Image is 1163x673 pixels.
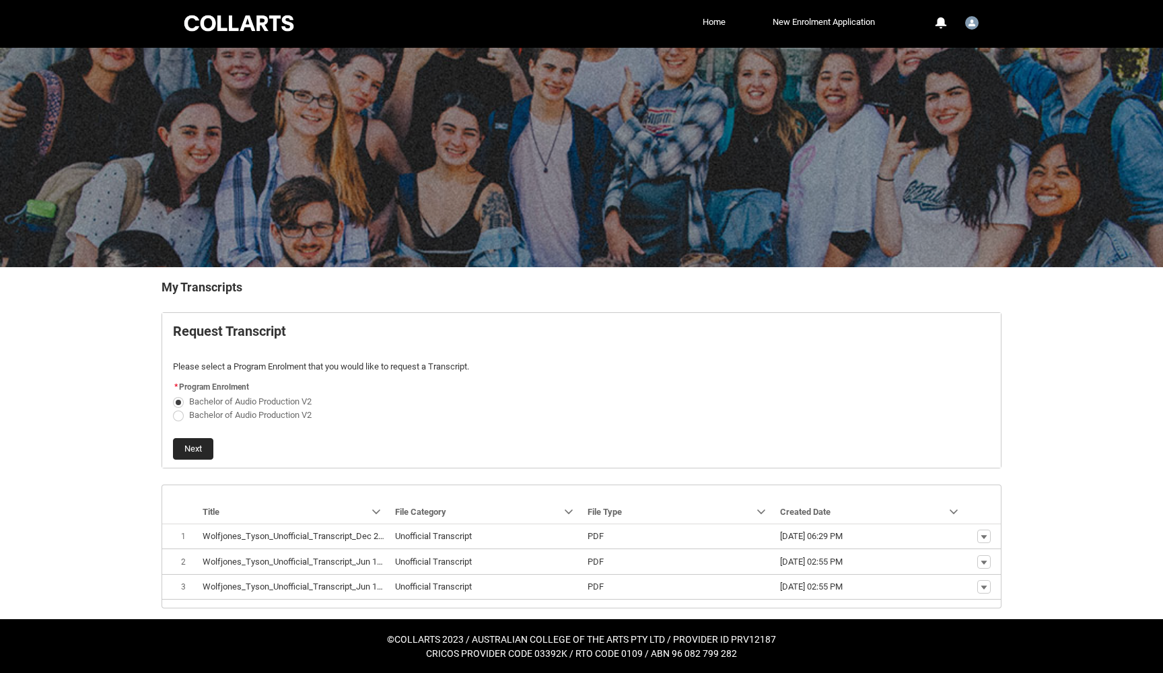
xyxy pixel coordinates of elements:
[780,557,843,567] lightning-formatted-date-time: [DATE] 02:55 PM
[962,11,982,32] button: User Profile Student.twolfjo.20242120
[588,531,604,541] lightning-base-formatted-text: PDF
[174,382,178,392] abbr: required
[769,12,878,32] a: New Enrolment Application
[780,581,843,592] lightning-formatted-date-time: [DATE] 02:55 PM
[203,557,419,567] lightning-base-formatted-text: Wolfjones_Tyson_Unofficial_Transcript_Jun 17, 2025.pdf
[189,396,312,406] span: Bachelor of Audio Production V2
[162,280,242,294] b: My Transcripts
[173,360,990,374] p: Please select a Program Enrolment that you would like to request a Transcript.
[965,16,979,30] img: Student.twolfjo.20242120
[179,382,249,392] span: Program Enrolment
[173,438,213,460] button: Next
[203,531,421,541] lightning-base-formatted-text: Wolfjones_Tyson_Unofficial_Transcript_Dec 23, 2024.pdf
[189,410,312,420] span: Bachelor of Audio Production V2
[162,312,1001,468] article: Request_Student_Transcript flow
[395,531,472,541] lightning-base-formatted-text: Unofficial Transcript
[588,581,604,592] lightning-base-formatted-text: PDF
[699,12,729,32] a: Home
[203,581,419,592] lightning-base-formatted-text: Wolfjones_Tyson_Unofficial_Transcript_Jun 17, 2025.pdf
[395,581,472,592] lightning-base-formatted-text: Unofficial Transcript
[395,557,472,567] lightning-base-formatted-text: Unofficial Transcript
[173,323,286,339] b: Request Transcript
[588,557,604,567] lightning-base-formatted-text: PDF
[780,531,843,541] lightning-formatted-date-time: [DATE] 06:29 PM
